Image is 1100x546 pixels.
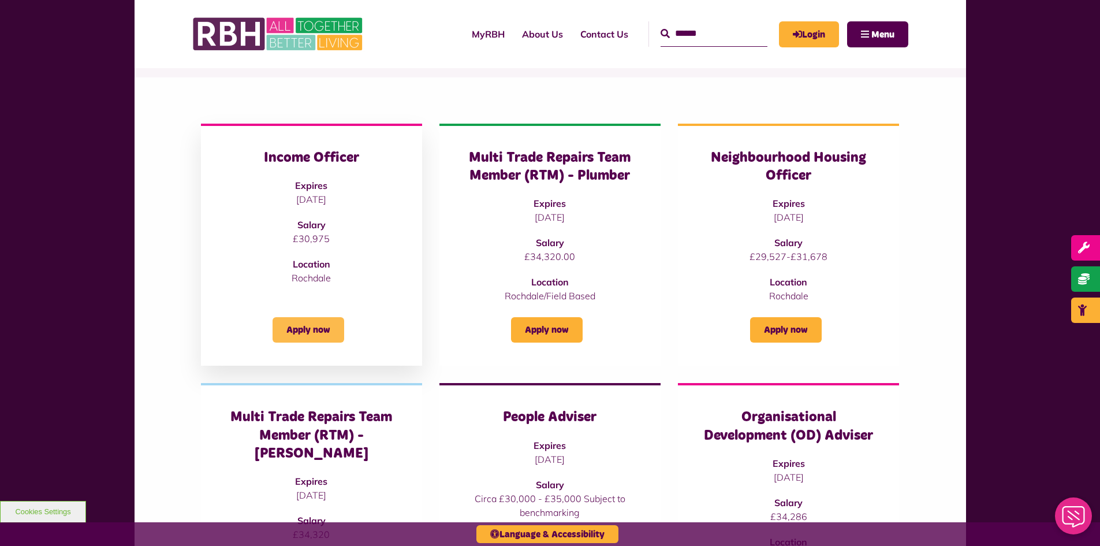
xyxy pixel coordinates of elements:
a: Contact Us [572,18,637,50]
strong: Expires [773,198,805,209]
p: £30,975 [224,232,399,246]
strong: Expires [534,198,566,209]
strong: Location [770,276,807,288]
button: Language & Accessibility [476,525,618,543]
strong: Location [531,276,569,288]
strong: Location [293,258,330,270]
p: [DATE] [701,470,876,484]
button: Navigation [847,21,908,47]
p: Rochdale [701,289,876,303]
strong: Salary [297,515,326,526]
a: About Us [513,18,572,50]
a: MyRBH [463,18,513,50]
p: [DATE] [701,210,876,224]
p: Rochdale [224,271,399,285]
span: Menu [871,30,894,39]
a: Apply now [750,317,822,343]
a: MyRBH [779,21,839,47]
a: Apply now [511,317,583,343]
h3: Multi Trade Repairs Team Member (RTM) - Plumber [463,149,637,185]
input: Search [661,21,767,46]
h3: Neighbourhood Housing Officer [701,149,876,185]
strong: Expires [295,476,327,487]
strong: Salary [774,237,803,248]
iframe: Netcall Web Assistant for live chat [1048,494,1100,546]
strong: Expires [295,180,327,191]
h3: Income Officer [224,149,399,167]
a: Apply now [273,317,344,343]
p: £29,527-£31,678 [701,250,876,263]
p: Rochdale/Field Based [463,289,637,303]
strong: Salary [536,479,564,491]
p: [DATE] [463,452,637,466]
strong: Expires [773,458,805,469]
p: [DATE] [224,488,399,502]
strong: Salary [297,219,326,231]
p: £34,320.00 [463,250,637,263]
p: [DATE] [224,192,399,206]
h3: Organisational Development (OD) Adviser [701,408,876,444]
h3: Multi Trade Repairs Team Member (RTM) - [PERSON_NAME] [224,408,399,463]
p: [DATE] [463,210,637,224]
strong: Salary [536,237,564,248]
h3: People Adviser [463,408,637,426]
strong: Expires [534,440,566,451]
p: £34,286 [701,510,876,523]
img: RBH [192,12,366,57]
strong: Salary [774,497,803,508]
p: Circa £30,000 - £35,000 Subject to benchmarking [463,492,637,519]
